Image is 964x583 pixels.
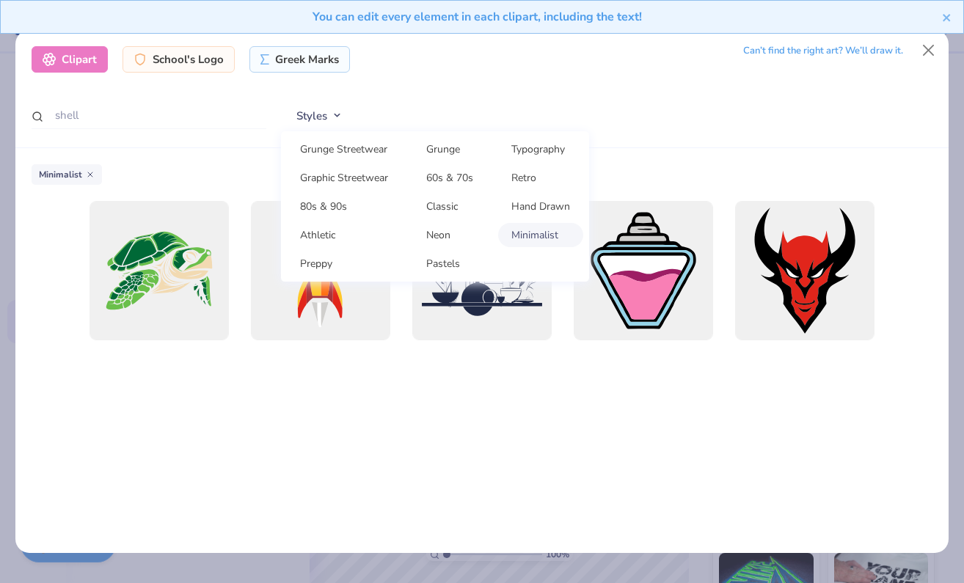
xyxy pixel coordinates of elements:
div: Minimalist [32,164,102,185]
a: Preppy [287,252,401,276]
a: Neon [413,223,486,247]
a: Minimalist [498,223,583,247]
button: Styles [281,102,357,130]
a: Hand Drawn [498,194,583,219]
a: Classic [413,194,486,219]
a: Athletic [287,223,401,247]
a: 80s & 90s [287,194,401,219]
a: Pastels [413,252,486,276]
button: Close [915,37,943,65]
a: Grunge Streetwear [287,137,401,161]
button: close [942,8,952,26]
a: Grunge [413,137,486,161]
a: Typography [498,137,583,161]
input: Search by name [32,102,266,129]
div: You can edit every element in each clipart, including the text! [12,8,942,26]
div: Styles [281,131,589,282]
div: School's Logo [123,46,235,73]
div: Can’t find the right art? We’ll draw it. [743,38,903,64]
a: Retro [498,166,583,190]
a: Graphic Streetwear [287,166,401,190]
div: Greek Marks [249,46,350,73]
a: 60s & 70s [413,166,486,190]
div: Clipart [32,46,108,73]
